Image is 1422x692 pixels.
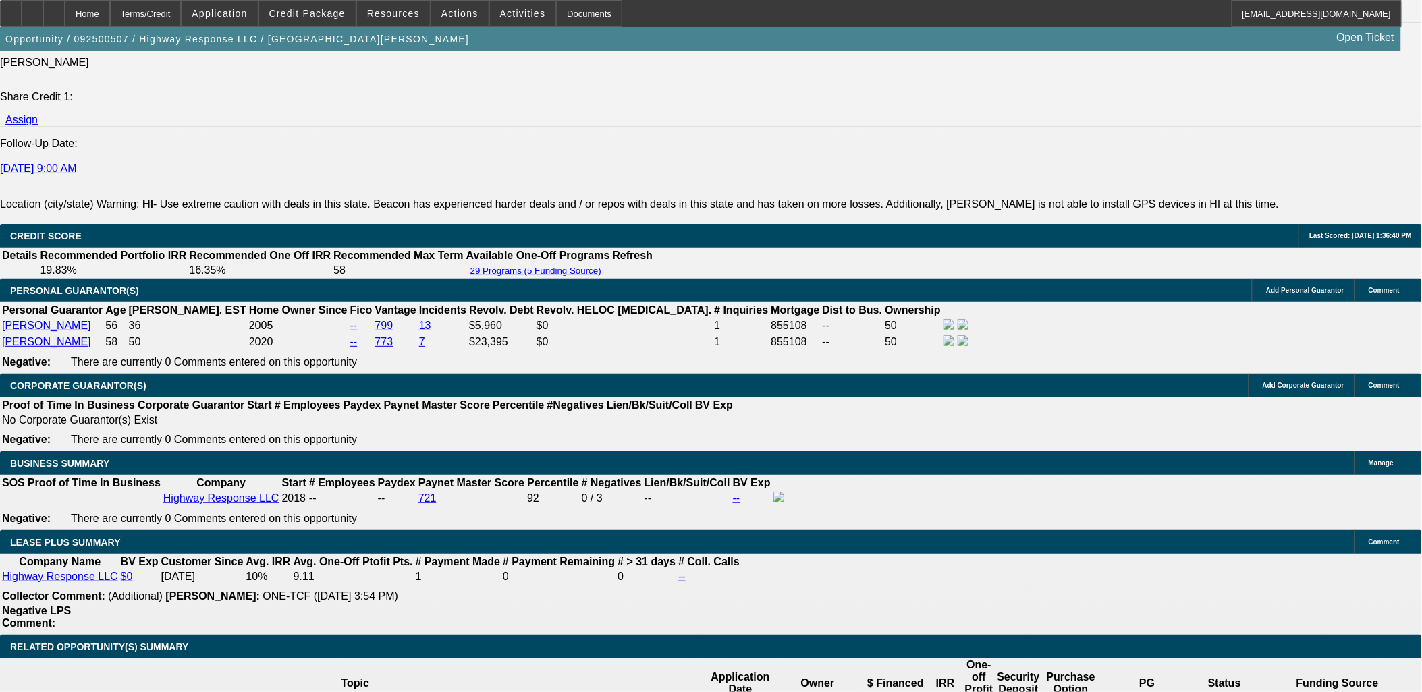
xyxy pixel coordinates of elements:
div: 92 [527,492,578,504]
td: 855108 [771,335,821,349]
b: Lien/Bk/Suit/Coll [645,477,730,488]
td: 58 [105,335,126,349]
b: Lien/Bk/Suit/Coll [607,399,692,411]
a: -- [733,492,740,504]
b: Revolv. HELOC [MEDICAL_DATA]. [537,304,712,316]
td: 58 [333,264,464,277]
a: 773 [375,336,393,347]
span: CREDIT SCORE [10,231,82,241]
td: [DATE] [161,570,244,583]
td: $23,395 [468,335,535,349]
b: Paynet Master Score [384,399,490,411]
b: Customer Since [161,556,244,567]
span: (Additional) [108,590,163,602]
span: Add Personal Guarantor [1266,287,1344,294]
td: 0 [617,570,676,583]
th: SOS [1,476,26,490]
span: 2020 [249,336,273,347]
span: Manage [1369,459,1394,467]
b: Percentile [493,399,544,411]
img: facebook-icon.png [773,492,784,502]
span: Comment [1369,287,1400,294]
a: 799 [375,320,393,331]
td: No Corporate Guarantor(s) Exist [1,413,739,427]
span: There are currently 0 Comments entered on this opportunity [71,513,357,524]
th: Recommended Max Term [333,249,464,262]
span: There are currently 0 Comments entered on this opportunity [71,434,357,445]
span: Actions [441,8,478,19]
b: # Payment Remaining [503,556,615,567]
b: Revolv. Debt [469,304,534,316]
td: 19.83% [39,264,187,277]
a: Highway Response LLC [2,571,118,582]
b: BV Exp [733,477,771,488]
td: 36 [128,318,247,333]
b: # > 31 days [618,556,676,567]
b: Collector Comment: [2,590,105,602]
button: Resources [357,1,430,26]
span: PERSONAL GUARANTOR(S) [10,285,139,296]
th: Proof of Time In Business [1,399,136,412]
span: 2005 [249,320,273,331]
b: Vantage [375,304,416,316]
b: Mortgage [771,304,820,316]
b: #Negatives [547,399,605,411]
span: CORPORATE GUARANTOR(S) [10,380,146,391]
td: 9.11 [293,570,414,583]
th: Recommended One Off IRR [188,249,331,262]
b: Percentile [527,477,578,488]
button: Actions [431,1,489,26]
b: Negative: [2,356,51,368]
b: BV Exp [121,556,159,567]
td: $5,960 [468,318,535,333]
td: -- [822,335,883,349]
span: Last Scored: [DATE] 1:36:40 PM [1309,232,1412,239]
b: Corporate Guarantor [138,399,244,411]
span: Application [192,8,247,19]
b: Negative: [2,513,51,524]
b: Paydex [378,477,416,488]
button: Credit Package [259,1,356,26]
a: -- [350,336,358,347]
a: -- [678,571,686,582]
b: Company [196,477,246,488]
span: RELATED OPPORTUNITY(S) SUMMARY [10,641,188,652]
b: Home Owner Since [249,304,348,316]
a: 13 [419,320,431,331]
b: Age [105,304,126,316]
span: Add Corporate Guarantor [1263,382,1344,389]
b: # Employees [275,399,341,411]
span: -- [309,492,317,504]
b: # Coll. Calls [678,556,740,567]
b: BV Exp [695,399,733,411]
b: # Employees [309,477,375,488]
th: Available One-Off Programs [466,249,611,262]
b: Avg. IRR [246,556,290,567]
b: HI [142,198,153,210]
td: 50 [128,335,247,349]
td: 10% [245,570,291,583]
b: Paydex [344,399,381,411]
button: 29 Programs (5 Funding Source) [466,265,605,277]
b: Personal Guarantor [2,304,103,316]
span: There are currently 0 Comments entered on this opportunity [71,356,357,368]
span: LEASE PLUS SUMMARY [10,537,121,548]
td: 16.35% [188,264,331,277]
td: 1 [713,318,769,333]
span: BUSINESS SUMMARY [10,458,109,469]
th: Recommended Portfolio IRR [39,249,187,262]
td: 50 [884,318,941,333]
td: 50 [884,335,941,349]
img: linkedin-icon.png [958,319,968,330]
span: Activities [500,8,546,19]
td: $0 [536,318,713,333]
a: Open Ticket [1332,26,1400,49]
td: -- [822,318,883,333]
b: Fico [350,304,373,316]
b: Company Name [19,556,101,567]
td: 1 [415,570,501,583]
a: Highway Response LLC [163,492,279,504]
b: Paynet Master Score [418,477,524,488]
th: Details [1,249,38,262]
a: Assign [5,114,38,125]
